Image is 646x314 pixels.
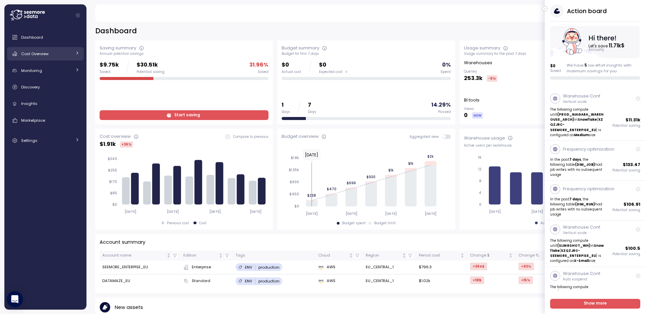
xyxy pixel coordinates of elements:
div: Saving summary [100,45,136,51]
a: Frequency optimizationIn the past7 days, the following table(DIM_JOB)had job writes with no subse... [545,141,646,181]
tspan: $1.8k [291,156,299,160]
div: Cost [199,221,207,226]
p: Warehouses [464,60,492,66]
a: Warehouse Conf.Vertical scaleThe following compute unit(SLINGSHOT_WH)inSnowflake(XZQZJRC-SEEMORE_... [545,221,646,267]
p: 31.96 % [249,61,268,70]
div: Days [282,110,290,114]
p: The following compute unit in ( ) is configured as size [550,107,605,138]
div: Not sorted [402,253,406,258]
p: Vertical scale [563,100,601,104]
p: The following compute unit in ( ) is configured as size [550,238,605,264]
p: Warehouse Conf. [563,93,601,100]
tspan: $1k [408,161,414,166]
th: RegionNot sorted [363,251,416,261]
div: Days [308,110,316,114]
tspan: $170 [109,180,117,184]
a: Monitoring [7,64,84,77]
tspan: $1.35k [289,168,299,172]
p: 253.3k [464,74,482,83]
span: Start saving [174,111,200,120]
td: $1.02k [416,274,467,288]
div: Budget spent [342,221,366,226]
tspan: $900 [290,180,299,184]
p: Compare to previous [233,134,268,139]
strong: (DIM_JOB) [575,162,596,167]
div: Budget for this 7 days [282,51,451,56]
p: ENV [245,278,252,284]
a: Cost Overview [7,47,84,61]
p: $9.75k [100,61,119,70]
span: Aggregated view [409,134,442,139]
td: $796.3 [416,261,467,274]
strong: 7 days [570,197,581,201]
div: Saved [258,70,268,74]
div: Open Intercom Messenger [7,291,23,307]
div: Cloud [318,252,348,259]
p: Potential saving [613,123,641,128]
p: In the past , the following table had job writes with no subsequent usage [550,197,605,217]
p: $ 100.5 [625,245,641,252]
p: $0 [319,61,348,70]
th: EditionNot sorted [181,251,233,261]
tspan: $1k [388,168,394,172]
h3: Action board [567,7,607,15]
span: Dashboard [21,35,43,40]
div: AWS [318,264,360,270]
p: $ 1.91k [100,140,116,149]
th: CloudNot sorted [316,251,363,261]
td: EU_CENTRAL_1 [363,274,416,288]
div: Potential saving [137,70,165,74]
tspan: 11.71k $ [609,42,625,49]
div: Not sorted [166,253,171,258]
div: +131 $ [470,276,484,284]
th: Change $Not sorted [467,251,516,261]
p: Vertical scale [563,231,601,235]
div: Budget summary [282,45,319,51]
p: production [258,278,280,284]
p: BI tools [464,97,479,104]
p: Frequency optimization [563,186,614,192]
p: Warehouse Conf. [563,224,601,231]
div: Saved [100,70,119,74]
tspan: $340 [108,157,117,161]
th: Account nameNot sorted [100,251,181,261]
p: Potential saving [613,252,641,257]
p: Queries [464,69,497,74]
div: AWS [318,278,360,284]
div: Active users [540,221,562,226]
div: Passed [438,110,451,114]
p: Warehouse Conf. [563,270,601,277]
a: Show more [550,299,641,309]
a: Marketplace [7,114,84,127]
p: $ 11.31k [626,117,641,123]
div: Not sorted [460,253,465,258]
td: SEEMORE_ENTERPISE_EU [100,261,181,274]
text: Let's save [589,42,625,49]
p: ENV [245,265,252,270]
div: Change $ [470,252,507,259]
strong: X-Small [574,259,589,263]
span: 5 [584,63,587,68]
tspan: 12 [478,167,481,171]
div: Not sorted [218,253,223,258]
tspan: $0 [294,204,299,208]
div: Spent [440,70,451,74]
div: Active users per warehouse [464,143,633,148]
tspan: [DATE] [425,211,436,216]
span: Standard [192,278,210,284]
strong: 7 days [570,157,581,162]
span: Discovery [21,84,40,90]
tspan: 16 [478,155,481,160]
p: $0 [282,61,301,70]
p: $ 133.47 [623,161,641,168]
div: +384 $ [470,263,487,270]
span: Settings [21,138,37,143]
tspan: 0 [479,202,481,207]
p: New assets [115,304,143,311]
p: 1 [282,101,290,110]
p: production [258,265,280,270]
p: 0 % [442,61,451,70]
div: Budget overview [282,133,319,140]
tspan: [DATE] [385,211,397,216]
span: Expected cost [319,70,343,74]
